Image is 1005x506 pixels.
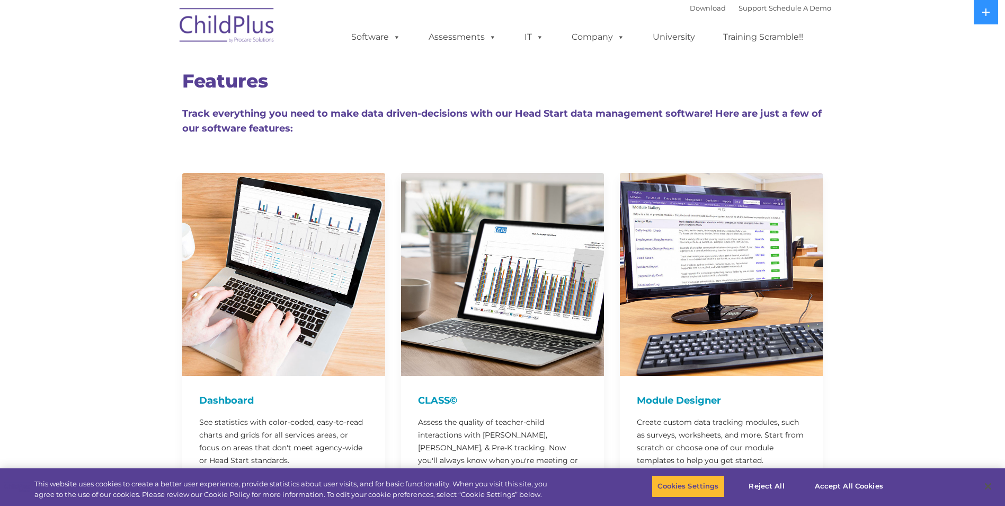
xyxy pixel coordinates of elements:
a: Support [739,4,767,12]
h4: Dashboard [199,393,368,408]
img: CLASS-750 [401,173,604,376]
img: ModuleDesigner750 [620,173,823,376]
span: Features [182,69,268,92]
a: Assessments [418,27,507,48]
a: Company [561,27,635,48]
h4: CLASS© [418,393,587,408]
button: Reject All [734,475,800,498]
p: Create custom data tracking modules, such as surveys, worksheets, and more. Start from scratch or... [637,416,806,467]
a: Schedule A Demo [769,4,831,12]
font: | [690,4,831,12]
a: Download [690,4,726,12]
p: See statistics with color-coded, easy-to-read charts and grids for all services areas, or focus o... [199,416,368,467]
a: IT [514,27,554,48]
button: Accept All Cookies [809,475,889,498]
a: Software [341,27,411,48]
h4: Module Designer [637,393,806,408]
button: Close [976,475,1000,498]
a: University [642,27,706,48]
button: Cookies Settings [652,475,724,498]
img: Dash [182,173,385,376]
div: This website uses cookies to create a better user experience, provide statistics about user visit... [34,479,553,500]
img: ChildPlus by Procare Solutions [174,1,280,54]
span: Track everything you need to make data driven-decisions with our Head Start data management softw... [182,108,822,134]
p: Assess the quality of teacher-child interactions with [PERSON_NAME], [PERSON_NAME], & Pre-K track... [418,416,587,479]
a: Training Scramble!! [713,27,814,48]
